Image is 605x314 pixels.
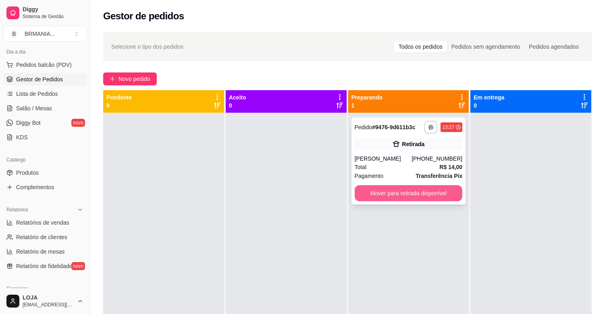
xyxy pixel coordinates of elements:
[3,116,87,129] a: Diggy Botnovo
[16,133,28,141] span: KDS
[3,245,87,258] a: Relatório de mesas
[3,153,87,166] div: Catálogo
[3,58,87,71] button: Pedidos balcão (PDV)
[16,248,65,256] span: Relatório de mesas
[25,30,55,38] div: BRMANIA ...
[16,104,52,112] span: Salão / Mesas
[103,72,157,85] button: Novo pedido
[447,41,524,52] div: Pedidos sem agendamento
[474,101,504,109] p: 0
[3,131,87,144] a: KDS
[3,87,87,100] a: Lista de Pedidos
[110,76,115,82] span: plus
[16,90,58,98] span: Lista de Pedidos
[439,164,462,170] strong: R$ 14,00
[3,73,87,86] a: Gestor de Pedidos
[524,41,583,52] div: Pedidos agendados
[16,183,54,191] span: Complementos
[119,74,150,83] span: Novo pedido
[6,207,28,213] span: Relatórios
[3,3,87,23] a: DiggySistema de Gestão
[416,173,462,179] strong: Transferência Pix
[351,93,383,101] p: Preparando
[16,61,72,69] span: Pedidos balcão (PDV)
[23,6,83,13] span: Diggy
[16,233,67,241] span: Relatório de clientes
[106,93,132,101] p: Pendente
[23,13,83,20] span: Sistema de Gestão
[229,101,246,109] p: 0
[16,219,69,227] span: Relatórios de vendas
[103,10,184,23] h2: Gestor de pedidos
[106,101,132,109] p: 0
[394,41,447,52] div: Todos os pedidos
[16,75,63,83] span: Gestor de Pedidos
[355,163,367,171] span: Total
[372,124,415,130] strong: # 9476-9d611b3c
[355,171,384,180] span: Pagamento
[351,101,383,109] p: 1
[3,282,87,295] div: Gerenciar
[229,93,246,101] p: Aceito
[16,169,39,177] span: Produtos
[402,140,424,148] div: Retirada
[3,216,87,229] a: Relatórios de vendas
[23,302,74,308] span: [EMAIL_ADDRESS][DOMAIN_NAME]
[355,155,412,163] div: [PERSON_NAME]
[3,45,87,58] div: Dia a dia
[16,262,72,270] span: Relatório de fidelidade
[3,166,87,179] a: Produtos
[111,42,183,51] span: Selecione o tipo dos pedidos
[3,181,87,194] a: Complementos
[3,231,87,244] a: Relatório de clientes
[412,155,462,163] div: [PHONE_NUMBER]
[474,93,504,101] p: Em entrega
[3,260,87,273] a: Relatório de fidelidadenovo
[355,124,372,130] span: Pedido
[442,124,454,130] div: 13:27
[355,185,463,201] button: Mover para retirada disponível
[3,102,87,115] a: Salão / Mesas
[23,294,74,302] span: LOJA
[3,291,87,311] button: LOJA[EMAIL_ADDRESS][DOMAIN_NAME]
[3,26,87,42] button: Select a team
[16,119,41,127] span: Diggy Bot
[10,30,18,38] span: B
